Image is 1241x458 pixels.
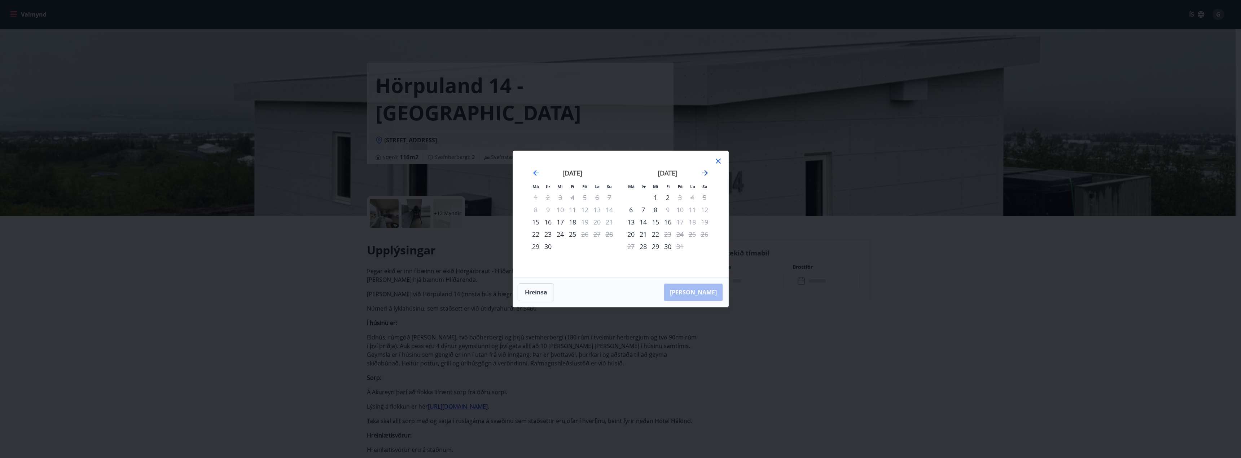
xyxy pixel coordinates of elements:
td: Choose mánudagur, 15. september 2025 as your check-in date. It’s available. [530,216,542,228]
small: Fi [666,184,670,189]
td: Choose mánudagur, 22. september 2025 as your check-in date. It’s available. [530,228,542,240]
div: 17 [554,216,566,228]
td: Not available. föstudagur, 31. október 2025 [674,240,686,253]
div: Aðeins útritun í boði [579,216,591,228]
div: 24 [554,228,566,240]
div: 16 [662,216,674,228]
div: Move backward to switch to the previous month. [532,169,540,177]
td: Not available. föstudagur, 10. október 2025 [674,204,686,216]
small: La [690,184,695,189]
td: Not available. þriðjudagur, 9. september 2025 [542,204,554,216]
div: Aðeins útritun í boði [662,228,674,240]
div: 23 [542,228,554,240]
td: Not available. föstudagur, 12. september 2025 [579,204,591,216]
div: Aðeins útritun í boði [674,191,686,204]
div: Aðeins útritun í boði [674,216,686,228]
td: Choose fimmtudagur, 16. október 2025 as your check-in date. It’s available. [662,216,674,228]
div: 29 [649,240,662,253]
small: Má [532,184,539,189]
small: Fö [678,184,683,189]
div: Aðeins útritun í boði [674,240,686,253]
td: Not available. laugardagur, 13. september 2025 [591,204,603,216]
td: Not available. mánudagur, 1. september 2025 [530,191,542,204]
td: Not available. laugardagur, 27. september 2025 [591,228,603,240]
small: La [595,184,600,189]
td: Choose miðvikudagur, 8. október 2025 as your check-in date. It’s available. [649,204,662,216]
td: Not available. mánudagur, 8. september 2025 [530,204,542,216]
td: Not available. fimmtudagur, 9. október 2025 [662,204,674,216]
strong: [DATE] [562,169,582,177]
small: Mi [557,184,563,189]
div: Aðeins innritun í boði [625,228,637,240]
div: 18 [566,216,579,228]
td: Not available. miðvikudagur, 3. september 2025 [554,191,566,204]
td: Choose mánudagur, 20. október 2025 as your check-in date. It’s available. [625,228,637,240]
td: Not available. föstudagur, 3. október 2025 [674,191,686,204]
td: Not available. mánudagur, 27. október 2025 [625,240,637,253]
td: Choose fimmtudagur, 2. október 2025 as your check-in date. It’s available. [662,191,674,204]
td: Choose mánudagur, 6. október 2025 as your check-in date. It’s available. [625,204,637,216]
div: 25 [566,228,579,240]
div: 2 [662,191,674,204]
td: Not available. sunnudagur, 19. október 2025 [698,216,711,228]
td: Choose þriðjudagur, 14. október 2025 as your check-in date. It’s available. [637,216,649,228]
td: Not available. laugardagur, 18. október 2025 [686,216,698,228]
td: Not available. föstudagur, 17. október 2025 [674,216,686,228]
button: Hreinsa [519,283,553,301]
td: Not available. föstudagur, 26. september 2025 [579,228,591,240]
td: Not available. þriðjudagur, 2. september 2025 [542,191,554,204]
div: Aðeins innritun í boði [637,240,649,253]
td: Choose miðvikudagur, 29. október 2025 as your check-in date. It’s available. [649,240,662,253]
td: Choose fimmtudagur, 30. október 2025 as your check-in date. It’s available. [662,240,674,253]
div: Aðeins útritun í boði [579,228,591,240]
div: 8 [649,204,662,216]
td: Choose þriðjudagur, 28. október 2025 as your check-in date. It’s available. [637,240,649,253]
td: Choose mánudagur, 13. október 2025 as your check-in date. It’s available. [625,216,637,228]
td: Choose miðvikudagur, 1. október 2025 as your check-in date. It’s available. [649,191,662,204]
td: Choose fimmtudagur, 25. september 2025 as your check-in date. It’s available. [566,228,579,240]
td: Not available. sunnudagur, 5. október 2025 [698,191,711,204]
td: Not available. laugardagur, 6. september 2025 [591,191,603,204]
small: Mi [653,184,658,189]
td: Choose þriðjudagur, 16. september 2025 as your check-in date. It’s available. [542,216,554,228]
div: Aðeins innritun í boði [625,204,637,216]
td: Not available. laugardagur, 20. september 2025 [591,216,603,228]
div: Aðeins innritun í boði [530,240,542,253]
div: 30 [662,240,674,253]
td: Not available. miðvikudagur, 10. september 2025 [554,204,566,216]
td: Not available. laugardagur, 4. október 2025 [686,191,698,204]
div: 1 [649,191,662,204]
td: Not available. laugardagur, 11. október 2025 [686,204,698,216]
div: Aðeins innritun í boði [625,216,637,228]
small: Má [628,184,635,189]
td: Not available. sunnudagur, 7. september 2025 [603,191,615,204]
td: Choose miðvikudagur, 17. september 2025 as your check-in date. It’s available. [554,216,566,228]
small: Su [607,184,612,189]
td: Not available. fimmtudagur, 23. október 2025 [662,228,674,240]
td: Not available. sunnudagur, 28. september 2025 [603,228,615,240]
div: 16 [542,216,554,228]
td: Choose fimmtudagur, 18. september 2025 as your check-in date. It’s available. [566,216,579,228]
small: Fö [582,184,587,189]
td: Not available. fimmtudagur, 11. september 2025 [566,204,579,216]
td: Choose þriðjudagur, 21. október 2025 as your check-in date. It’s available. [637,228,649,240]
td: Choose miðvikudagur, 22. október 2025 as your check-in date. It’s available. [649,228,662,240]
td: Not available. sunnudagur, 21. september 2025 [603,216,615,228]
td: Not available. fimmtudagur, 4. september 2025 [566,191,579,204]
td: Choose miðvikudagur, 24. september 2025 as your check-in date. It’s available. [554,228,566,240]
div: Calendar [522,160,720,268]
td: Not available. sunnudagur, 26. október 2025 [698,228,711,240]
td: Not available. sunnudagur, 14. september 2025 [603,204,615,216]
div: Aðeins innritun í boði [530,228,542,240]
strong: [DATE] [658,169,677,177]
div: 21 [637,228,649,240]
div: Move forward to switch to the next month. [701,169,709,177]
small: Þr [546,184,550,189]
td: Not available. föstudagur, 5. september 2025 [579,191,591,204]
td: Not available. laugardagur, 25. október 2025 [686,228,698,240]
small: Fi [571,184,574,189]
td: Choose mánudagur, 29. september 2025 as your check-in date. It’s available. [530,240,542,253]
div: 7 [637,204,649,216]
div: 22 [649,228,662,240]
td: Choose þriðjudagur, 23. september 2025 as your check-in date. It’s available. [542,228,554,240]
